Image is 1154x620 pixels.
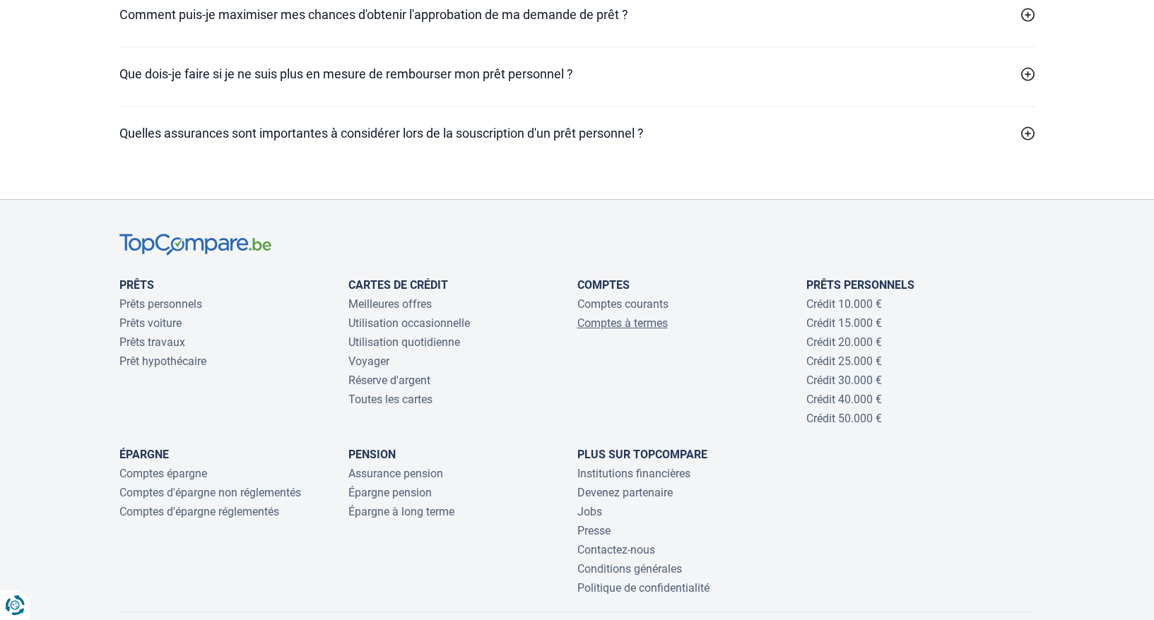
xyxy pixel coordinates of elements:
[348,297,432,311] a: Meilleures offres
[577,524,611,537] a: Presse
[806,354,882,368] a: Crédit 25.000 €
[119,486,301,499] a: Comptes d'épargne non réglementés
[577,543,655,556] a: Contactez-nous
[119,124,1035,143] a: Quelles assurances sont importantes à considérer lors de la souscription d'un prêt personnel ?
[119,5,628,24] h2: Comment puis-je maximiser mes chances d'obtenir l'approbation de ma demande de prêt ?
[806,316,882,330] a: Crédit 15.000 €
[119,5,1035,24] a: Comment puis-je maximiser mes chances d'obtenir l'approbation de ma demande de prêt ?
[119,505,279,518] a: Comptes d'épargne réglementés
[348,393,432,406] a: Toutes les cartes
[577,505,602,518] a: Jobs
[348,278,448,292] a: Cartes de Crédit
[577,278,630,292] a: Comptes
[577,467,690,480] a: Institutions financières
[806,278,914,292] a: Prêts personnels
[119,64,1035,83] a: Que dois-je faire si je ne suis plus en mesure de rembourser mon prêt personnel ?
[119,448,169,461] a: Épargne
[119,467,207,480] a: Comptes épargne
[119,234,271,256] img: TopCompare
[806,412,882,425] a: Crédit 50.000 €
[348,448,396,461] a: Pension
[119,64,573,83] h2: Que dois-je faire si je ne suis plus en mesure de rembourser mon prêt personnel ?
[806,335,882,349] a: Crédit 20.000 €
[119,316,182,330] a: Prêts voiture
[348,505,454,518] a: Épargne à long terme
[577,448,707,461] a: Plus sur TopCompare
[119,335,185,349] a: Prêts travaux
[806,393,882,406] a: Crédit 40.000 €
[577,562,682,576] a: Conditions générales
[348,467,443,480] a: Assurance pension
[119,354,206,368] a: Prêt hypothécaire
[348,316,470,330] a: Utilisation occasionnelle
[577,316,668,330] a: Comptes à termes
[348,486,432,499] a: Épargne pension
[119,124,644,143] h2: Quelles assurances sont importantes à considérer lors de la souscription d'un prêt personnel ?
[348,354,389,368] a: Voyager
[577,581,710,595] a: Politique de confidentialité
[577,486,673,499] a: Devenez partenaire
[348,374,430,387] a: Réserve d'argent
[577,297,669,311] a: Comptes courants
[119,278,154,292] a: Prêts
[806,374,882,387] a: Crédit 30.000 €
[806,297,882,311] a: Crédit 10.000 €
[119,297,202,311] a: Prêts personnels
[348,335,460,349] a: Utilisation quotidienne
